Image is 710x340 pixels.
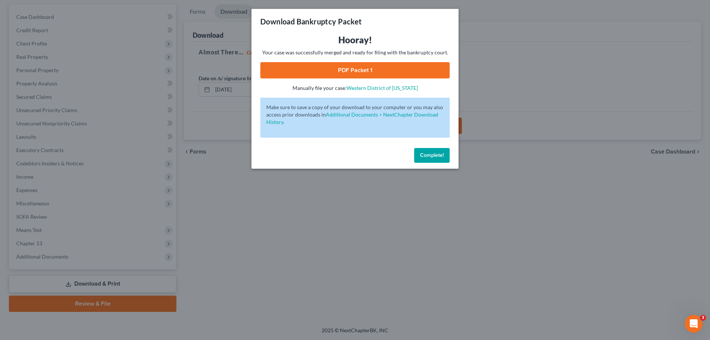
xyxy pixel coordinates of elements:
button: Complete! [414,148,450,163]
iframe: Intercom live chat [685,315,703,333]
h3: Hooray! [260,34,450,46]
a: Additional Documents > NextChapter Download History. [266,111,438,125]
span: Complete! [420,152,444,158]
span: 3 [700,315,706,321]
p: Make sure to save a copy of your download to your computer or you may also access prior downloads in [266,104,444,126]
h3: Download Bankruptcy Packet [260,16,362,27]
p: Manually file your case: [260,84,450,92]
a: Western District of [US_STATE] [346,85,418,91]
a: PDF Packet 1 [260,62,450,78]
p: Your case was successfully merged and ready for filing with the bankruptcy court. [260,49,450,56]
